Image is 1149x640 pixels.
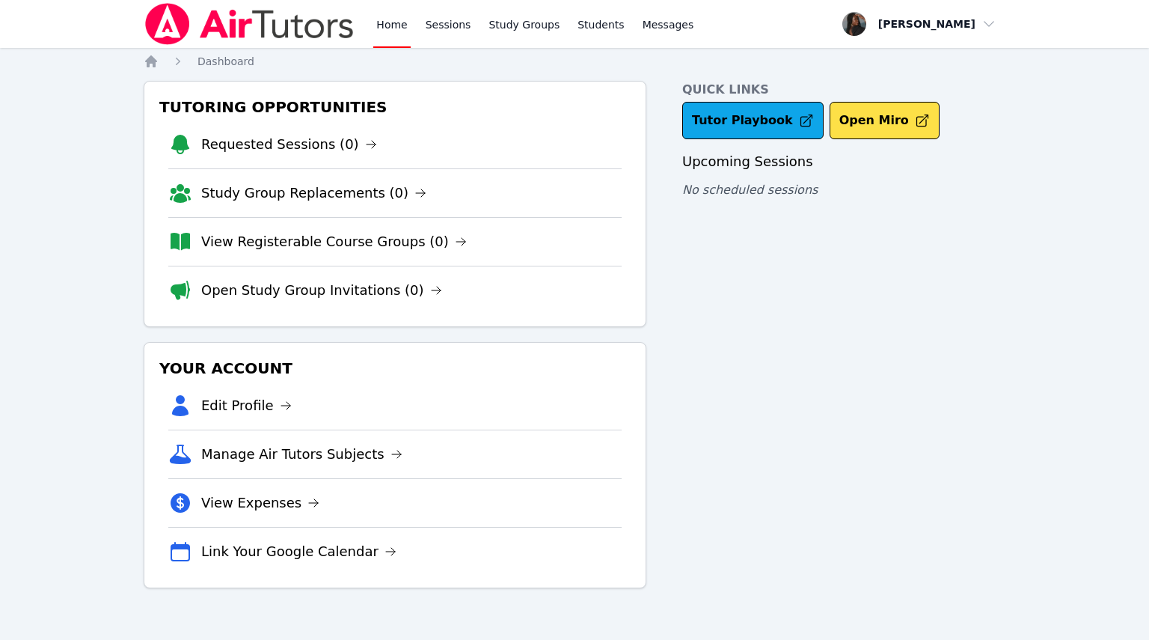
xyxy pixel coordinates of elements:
[156,94,634,121] h3: Tutoring Opportunities
[682,151,1005,172] h3: Upcoming Sessions
[201,183,426,204] a: Study Group Replacements (0)
[197,54,254,69] a: Dashboard
[201,444,402,465] a: Manage Air Tutors Subjects
[682,183,818,197] span: No scheduled sessions
[201,280,442,301] a: Open Study Group Invitations (0)
[197,55,254,67] span: Dashboard
[201,493,319,513] a: View Expenses
[830,102,940,139] button: Open Miro
[682,81,1005,99] h4: Quick Links
[144,54,1005,69] nav: Breadcrumb
[682,102,824,139] a: Tutor Playbook
[201,134,377,155] a: Requested Sessions (0)
[156,355,634,382] h3: Your Account
[201,231,467,252] a: View Registerable Course Groups (0)
[201,541,396,562] a: Link Your Google Calendar
[643,17,694,32] span: Messages
[144,3,355,45] img: Air Tutors
[201,395,292,416] a: Edit Profile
